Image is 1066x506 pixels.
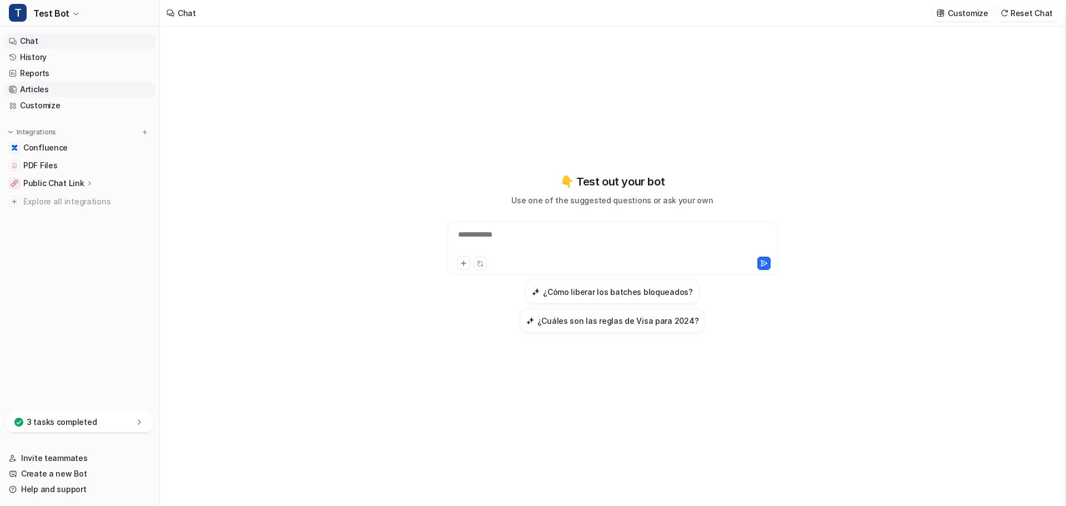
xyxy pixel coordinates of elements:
[4,158,155,173] a: PDF FilesPDF Files
[9,4,27,22] span: T
[997,5,1057,21] button: Reset Chat
[11,180,18,187] img: Public Chat Link
[4,33,155,49] a: Chat
[9,196,20,207] img: explore all integrations
[7,128,14,136] img: expand menu
[948,7,988,19] p: Customize
[933,5,992,21] button: Customize
[17,128,56,137] p: Integrations
[525,279,700,304] button: ¿Cómo liberar los batches bloqueados?¿Cómo liberar los batches bloqueados?
[537,315,699,327] h3: ¿Cuáles son las reglas de Visa para 2024?
[511,194,713,206] p: Use one of the suggested questions or ask your own
[4,194,155,209] a: Explore all integrations
[11,162,18,169] img: PDF Files
[937,9,944,17] img: customize
[526,317,534,325] img: ¿Cuáles son las reglas de Visa para 2024?
[141,128,149,136] img: menu_add.svg
[23,193,150,211] span: Explore all integrations
[23,160,57,171] span: PDF Files
[543,286,693,298] h3: ¿Cómo liberar los batches bloqueados?
[4,82,155,97] a: Articles
[1000,9,1008,17] img: reset
[23,178,84,189] p: Public Chat Link
[27,417,97,428] p: 3 tasks completed
[532,288,540,296] img: ¿Cómo liberar los batches bloqueados?
[4,466,155,482] a: Create a new Bot
[4,66,155,81] a: Reports
[560,173,665,190] p: 👇 Test out your bot
[4,49,155,65] a: History
[4,98,155,113] a: Customize
[33,6,69,21] span: Test Bot
[520,308,706,333] button: ¿Cuáles son las reglas de Visa para 2024?¿Cuáles son las reglas de Visa para 2024?
[4,140,155,156] a: ConfluenceConfluence
[11,144,18,151] img: Confluence
[23,142,68,153] span: Confluence
[4,450,155,466] a: Invite teammates
[4,127,59,138] button: Integrations
[4,482,155,497] a: Help and support
[178,7,196,19] div: Chat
